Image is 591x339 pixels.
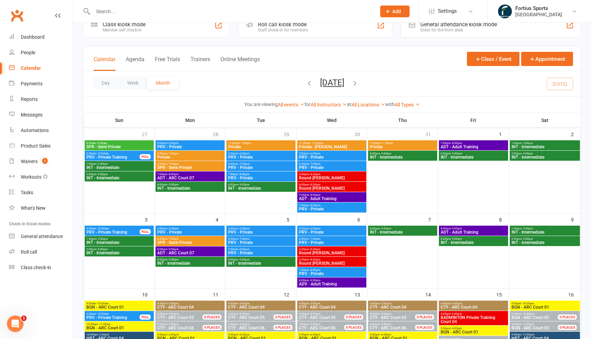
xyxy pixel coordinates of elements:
[244,102,278,107] strong: You are viewing
[309,152,320,155] span: - 6:00pm
[511,312,566,316] span: 9:00am
[86,155,140,159] span: PRV - Private Training
[9,45,73,60] a: People
[157,176,223,180] span: ADT - ARC Court 07
[521,302,534,305] span: - 10:00am
[228,237,294,241] span: 6:00pm
[499,128,509,140] div: 1
[299,230,365,234] span: PRV - Private
[380,227,391,230] span: - 9:00pm
[467,52,519,66] button: Class / Event
[9,260,73,275] a: Class kiosk mode
[103,21,146,28] div: Class kiosk mode
[568,289,581,300] div: 16
[380,302,391,305] span: - 5:00pm
[228,162,294,166] span: 6:00pm
[299,173,365,176] span: 6:00pm
[228,176,294,180] span: PRV - Private
[7,316,24,332] iframe: Intercom live chat
[126,56,144,71] button: Agenda
[9,123,73,138] a: Automations
[21,96,38,102] div: Reports
[511,227,579,230] span: 1:00pm
[21,316,27,321] span: 1
[93,77,119,89] button: Day
[451,152,462,155] span: - 9:00pm
[21,234,63,239] div: General attendance
[86,227,140,230] span: 9:00am
[157,145,223,149] span: PRV - Private
[86,248,152,251] span: 2:00pm
[103,28,146,32] div: Member self check-in
[167,323,179,326] span: - 5:00pm
[309,173,320,176] span: - 8:30pm
[9,60,73,76] a: Calendar
[440,241,507,245] span: INT - Intermediate
[167,183,179,186] span: - 9:00pm
[228,261,294,265] span: INT - Intermediate
[299,251,365,255] span: Round [PERSON_NAME]
[440,302,507,305] span: 4:00pm
[21,112,43,117] div: Messages
[299,248,365,251] span: 6:00pm
[273,314,292,320] div: 0 PLACES
[167,227,179,230] span: - 6:00pm
[498,4,512,18] img: thumb_image1743802567.png
[228,258,294,261] span: 8:00pm
[86,173,152,176] span: 2:00pm
[420,28,497,32] div: Great for the front desk
[299,183,365,186] span: 6:00pm
[238,302,250,305] span: - 5:00pm
[84,113,154,128] th: Sun
[420,21,497,28] div: General attendance kiosk mode
[357,214,367,225] div: 6
[440,152,507,155] span: 8:00pm
[213,128,225,140] div: 28
[284,289,296,300] div: 12
[511,155,579,159] span: INT - Intermediate
[299,166,365,170] span: PRV - Private
[522,152,533,155] span: - 3:00pm
[380,6,410,17] button: Add
[157,152,223,155] span: 6:00pm
[86,142,152,145] span: 8:00am
[369,302,436,305] span: 4:00pm
[228,173,294,176] span: 7:00pm
[228,155,294,159] span: PRV - Private
[238,312,250,316] span: - 5:00pm
[167,162,179,166] span: - 7:00pm
[42,158,48,164] span: 1
[96,142,107,145] span: - 9:00am
[157,248,223,251] span: 8:00pm
[86,152,140,155] span: 9:00am
[228,248,294,251] span: 7:00pm
[299,194,365,197] span: 7:00pm
[309,183,320,186] span: - 8:30pm
[440,145,507,149] span: ADT - Adult Training
[190,56,210,71] button: Trainers
[299,312,353,316] span: 4:00pm
[228,145,294,149] span: Private
[347,102,351,107] strong: at
[140,229,151,234] div: FULL
[299,145,365,149] span: Private : [PERSON_NAME]
[395,102,420,107] a: All Types
[157,186,223,190] span: INT - Intermediate
[515,11,562,18] div: [GEOGRAPHIC_DATA]
[309,312,320,316] span: - 5:00pm
[167,237,179,241] span: - 7:00pm
[9,200,73,216] a: What's New
[86,237,152,241] span: 1:00pm
[140,314,151,320] div: FULL
[238,183,250,186] span: - 9:00pm
[157,251,223,255] span: ADT - ARC Court 07
[351,102,385,107] a: All Locations
[167,258,179,261] span: - 9:00pm
[299,279,365,282] span: 8:00pm
[157,258,223,261] span: 8:00pm
[86,230,140,234] span: PRV - Private Training
[299,241,365,245] span: PRV - Private
[157,315,194,320] span: CTY - ARC Court 05
[157,305,223,309] span: CTY - ARC Court 04
[9,29,73,45] a: Dashboard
